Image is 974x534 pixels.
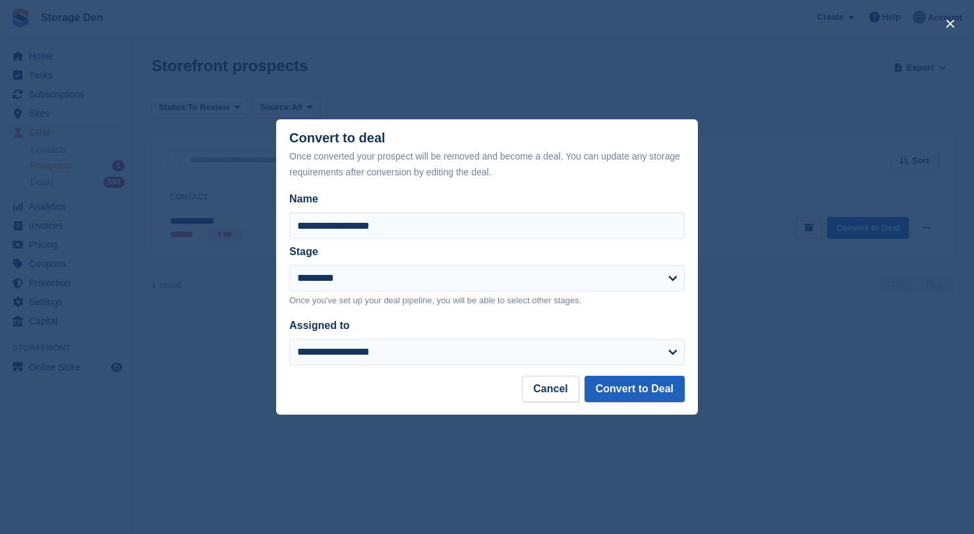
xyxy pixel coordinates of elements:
label: Name [289,191,685,207]
label: Stage [289,246,318,257]
button: close [940,13,961,34]
p: Once you've set up your deal pipeline, you will be able to select other stages. [289,294,685,307]
div: Once converted your prospect will be removed and become a deal. You can update any storage requir... [289,148,685,180]
button: Cancel [522,376,579,402]
label: Assigned to [289,320,350,331]
div: Convert to deal [289,131,685,180]
button: Convert to Deal [585,376,685,402]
